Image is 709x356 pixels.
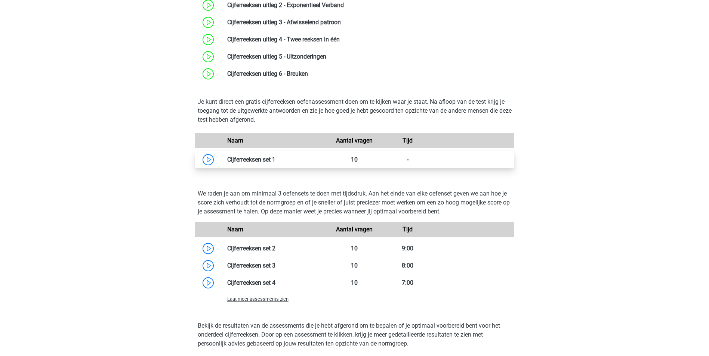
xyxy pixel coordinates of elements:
div: Cijferreeksen uitleg 5 - Uitzonderingen [222,52,514,61]
div: Cijferreeksen set 2 [222,244,328,253]
p: We raden je aan om minimaal 3 oefensets te doen met tijdsdruk. Aan het einde van elke oefenset ge... [198,189,512,216]
div: Cijferreeksen uitleg 3 - Afwisselend patroon [222,18,514,27]
div: Cijferreeksen uitleg 6 - Breuken [222,69,514,78]
div: Aantal vragen [328,136,381,145]
span: Laat meer assessments zien [227,296,289,302]
div: Aantal vragen [328,225,381,234]
div: Tijd [381,225,434,234]
div: Cijferreeksen uitleg 4 - Twee reeksen in één [222,35,514,44]
div: Cijferreeksen set 1 [222,155,328,164]
p: Je kunt direct een gratis cijferreeksen oefenassessment doen om te kijken waar je staat. Na afloo... [198,97,512,124]
div: Cijferreeksen uitleg 2 - Exponentieel Verband [222,1,514,10]
div: Cijferreeksen set 4 [222,278,328,287]
div: Tijd [381,136,434,145]
div: Naam [222,136,328,145]
div: Cijferreeksen set 3 [222,261,328,270]
p: Bekijk de resultaten van de assessments die je hebt afgerond om te bepalen of je optimaal voorber... [198,321,512,348]
div: Naam [222,225,328,234]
